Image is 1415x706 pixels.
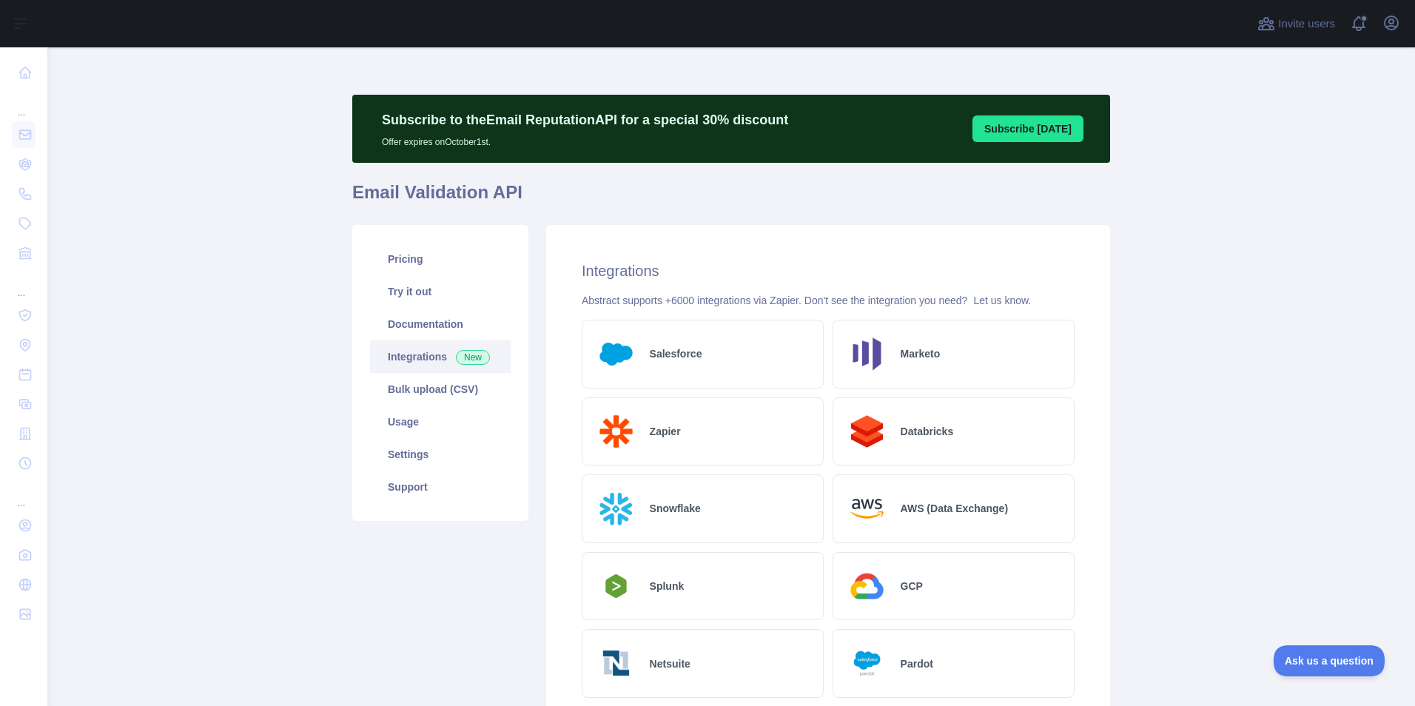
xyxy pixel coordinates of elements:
h2: Integrations [582,260,1075,281]
a: Try it out [370,275,511,308]
p: Subscribe to the Email Reputation API for a special 30 % discount [382,110,788,130]
p: Offer expires on October 1st. [382,130,788,148]
img: Logo [845,487,889,531]
span: New [456,350,490,365]
img: Logo [845,410,889,454]
img: Logo [845,332,889,376]
img: Logo [594,487,638,531]
div: ... [12,89,36,118]
h2: Salesforce [650,346,702,361]
h2: Snowflake [650,501,701,516]
h2: Netsuite [650,656,690,671]
button: Subscribe [DATE] [972,115,1083,142]
h2: Marketo [901,346,941,361]
h2: GCP [901,579,923,594]
a: Settings [370,438,511,471]
h2: Splunk [650,579,685,594]
a: Documentation [370,308,511,340]
img: Logo [594,332,638,376]
a: Integrations New [370,340,511,373]
iframe: Toggle Customer Support [1274,645,1385,676]
img: Logo [594,642,638,685]
img: Logo [594,410,638,454]
span: Invite users [1278,16,1335,33]
a: Pricing [370,243,511,275]
a: Support [370,471,511,503]
a: Let us know. [973,295,1031,306]
div: ... [12,269,36,299]
button: Invite users [1254,12,1338,36]
h2: Zapier [650,424,681,439]
h2: Pardot [901,656,933,671]
h1: Email Validation API [352,181,1110,216]
a: Bulk upload (CSV) [370,373,511,406]
img: Logo [845,565,889,608]
div: Abstract supports +6000 integrations via Zapier. Don't see the integration you need? [582,293,1075,308]
img: Logo [594,570,638,602]
h2: AWS (Data Exchange) [901,501,1008,516]
a: Usage [370,406,511,438]
div: ... [12,480,36,509]
h2: Databricks [901,424,954,439]
img: Logo [845,642,889,685]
